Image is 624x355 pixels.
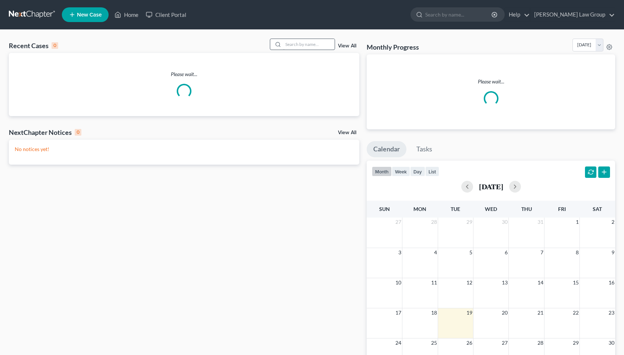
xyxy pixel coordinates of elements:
[608,278,615,287] span: 16
[111,8,142,21] a: Home
[466,278,473,287] span: 12
[521,206,532,212] span: Thu
[413,206,426,212] span: Mon
[379,206,390,212] span: Sun
[430,218,438,226] span: 28
[572,338,579,347] span: 29
[608,338,615,347] span: 30
[367,141,406,157] a: Calendar
[9,41,58,50] div: Recent Cases
[540,248,544,257] span: 7
[77,12,102,18] span: New Case
[430,338,438,347] span: 25
[367,43,419,51] h3: Monthly Progress
[395,218,402,226] span: 27
[451,206,460,212] span: Tue
[572,278,579,287] span: 15
[504,248,508,257] span: 6
[15,146,353,153] p: No notices yet!
[530,8,615,21] a: [PERSON_NAME] Law Group
[395,308,402,317] span: 17
[338,43,356,49] a: View All
[558,206,566,212] span: Fri
[575,248,579,257] span: 8
[466,308,473,317] span: 19
[433,248,438,257] span: 4
[398,248,402,257] span: 3
[466,218,473,226] span: 29
[373,78,609,85] p: Please wait...
[338,130,356,135] a: View All
[52,42,58,49] div: 0
[466,338,473,347] span: 26
[501,338,508,347] span: 27
[392,166,410,176] button: week
[537,338,544,347] span: 28
[537,218,544,226] span: 31
[9,128,81,137] div: NextChapter Notices
[425,166,439,176] button: list
[283,39,335,50] input: Search by name...
[9,71,359,78] p: Please wait...
[501,218,508,226] span: 30
[372,166,392,176] button: month
[611,248,615,257] span: 9
[142,8,190,21] a: Client Portal
[593,206,602,212] span: Sat
[469,248,473,257] span: 5
[537,278,544,287] span: 14
[410,166,425,176] button: day
[485,206,497,212] span: Wed
[611,218,615,226] span: 2
[501,278,508,287] span: 13
[395,338,402,347] span: 24
[75,129,81,136] div: 0
[410,141,439,157] a: Tasks
[430,278,438,287] span: 11
[575,218,579,226] span: 1
[501,308,508,317] span: 20
[505,8,530,21] a: Help
[608,308,615,317] span: 23
[425,8,493,21] input: Search by name...
[430,308,438,317] span: 18
[479,183,503,190] h2: [DATE]
[395,278,402,287] span: 10
[537,308,544,317] span: 21
[572,308,579,317] span: 22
